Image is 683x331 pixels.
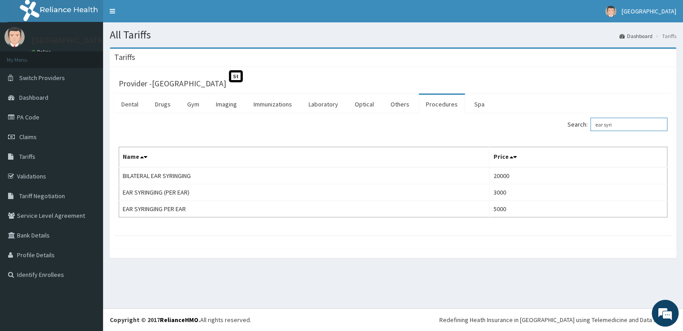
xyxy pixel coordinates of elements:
a: Imaging [209,95,244,114]
th: Name [119,147,490,168]
td: EAR SYRINGING (PER EAR) [119,184,490,201]
span: St [229,70,243,82]
span: Claims [19,133,37,141]
li: Tariffs [653,32,676,40]
span: Tariff Negotiation [19,192,65,200]
a: Spa [467,95,492,114]
a: Drugs [148,95,178,114]
span: Switch Providers [19,74,65,82]
p: [GEOGRAPHIC_DATA] [31,36,105,44]
h3: Provider - [GEOGRAPHIC_DATA] [119,80,226,88]
a: Dental [114,95,146,114]
a: RelianceHMO [160,316,198,324]
div: Chat with us now [47,50,150,62]
span: We're online! [52,105,124,195]
textarea: Type your message and hit 'Enter' [4,229,171,260]
a: Optical [348,95,381,114]
strong: Copyright © 2017 . [110,316,200,324]
footer: All rights reserved. [103,308,683,331]
img: User Image [605,6,616,17]
a: Procedures [419,95,465,114]
a: Gym [180,95,206,114]
a: Laboratory [301,95,345,114]
th: Price [490,147,667,168]
h1: All Tariffs [110,29,676,41]
td: EAR SYRINGING PER EAR [119,201,490,217]
input: Search: [590,118,667,131]
td: 20000 [490,167,667,184]
td: BILATERAL EAR SYRINGING [119,167,490,184]
h3: Tariffs [114,53,135,61]
td: 5000 [490,201,667,217]
td: 3000 [490,184,667,201]
a: Dashboard [619,32,653,40]
div: Redefining Heath Insurance in [GEOGRAPHIC_DATA] using Telemedicine and Data Science! [439,315,676,324]
a: Others [383,95,417,114]
img: User Image [4,27,25,47]
label: Search: [567,118,667,131]
span: [GEOGRAPHIC_DATA] [622,7,676,15]
img: d_794563401_company_1708531726252_794563401 [17,45,36,67]
span: Dashboard [19,93,48,102]
a: Immunizations [246,95,299,114]
div: Minimize live chat window [147,4,168,26]
a: Online [31,49,53,55]
span: Tariffs [19,153,35,161]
